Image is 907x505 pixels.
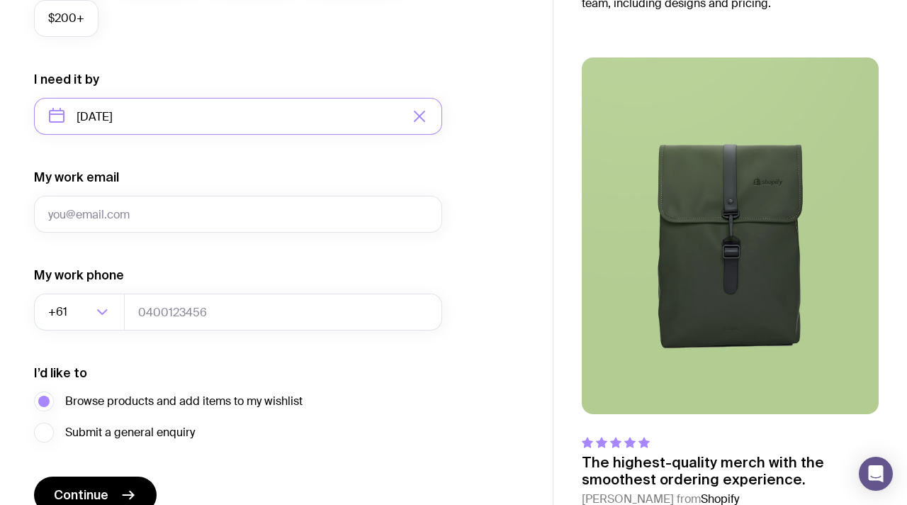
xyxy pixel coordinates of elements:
input: Select a target date [34,98,442,135]
span: Submit a general enquiry [65,424,195,441]
span: Browse products and add items to my wishlist [65,393,303,410]
span: Continue [54,487,108,504]
label: I’d like to [34,365,87,382]
input: Search for option [70,294,92,331]
input: 0400123456 [124,294,442,331]
div: Open Intercom Messenger [859,457,893,491]
label: I need it by [34,71,99,88]
span: +61 [48,294,70,331]
div: Search for option [34,294,125,331]
input: you@email.com [34,196,442,233]
p: The highest-quality merch with the smoothest ordering experience. [582,454,879,488]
